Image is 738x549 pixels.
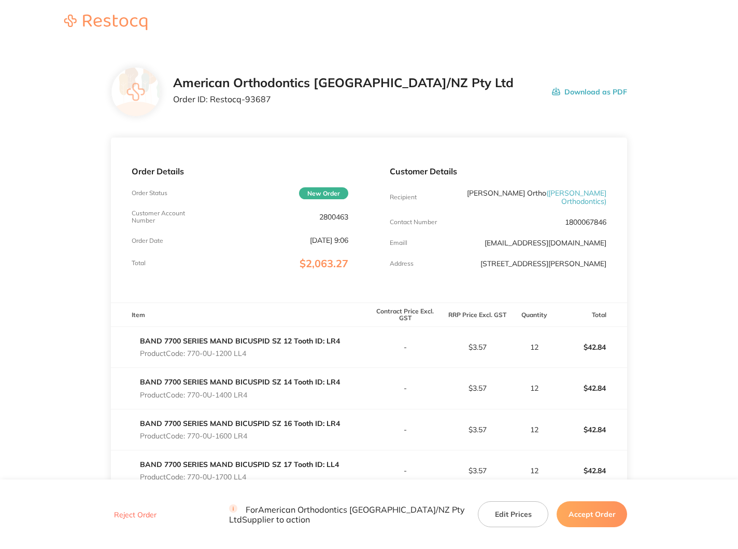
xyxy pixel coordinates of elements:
p: [DATE] 9:06 [310,236,348,244]
p: Address [390,260,414,267]
th: Quantity [514,303,555,327]
p: Product Code: 770-0U-1600 LR4 [140,432,340,440]
p: - [370,343,441,351]
th: Item [111,303,369,327]
p: 12 [514,343,555,351]
button: Accept Order [557,501,627,527]
p: Total [132,259,146,267]
span: $2,063.27 [300,257,348,270]
p: 12 [514,384,555,392]
a: BAND 7700 SERIES MAND BICUSPID SZ 17 Tooth ID: LL4 [140,460,339,469]
p: Order ID: Restocq- 93687 [173,94,514,104]
p: Order Details [132,167,348,176]
span: ( [PERSON_NAME] Orthodontics ) [546,188,606,206]
p: $3.57 [442,343,514,351]
p: $3.57 [442,384,514,392]
p: [PERSON_NAME] Ortho [462,189,606,205]
a: [EMAIL_ADDRESS][DOMAIN_NAME] [485,238,606,248]
p: $3.57 [442,426,514,434]
th: Total [555,303,628,327]
span: New Order [299,187,348,199]
a: BAND 7700 SERIES MAND BICUSPID SZ 12 Tooth ID: LR4 [140,336,340,346]
button: Edit Prices [478,501,548,527]
p: $3.57 [442,466,514,475]
p: $42.84 [556,417,627,442]
p: Product Code: 770-0U-1200 LL4 [140,349,340,358]
p: [STREET_ADDRESS][PERSON_NAME] [480,259,606,268]
p: Customer Account Number [132,210,204,224]
p: For American Orthodontics [GEOGRAPHIC_DATA]/NZ Pty Ltd Supplier to action [229,504,466,524]
th: Contract Price Excl. GST [369,303,442,327]
p: - [370,384,441,392]
p: 12 [514,466,555,475]
p: Emaill [390,239,407,246]
p: Recipient [390,194,417,201]
p: - [370,426,441,434]
p: Customer Details [390,167,606,176]
button: Download as PDF [552,76,627,108]
img: Restocq logo [54,15,158,30]
p: Contact Number [390,218,437,226]
p: Order Status [132,189,167,197]
a: Restocq logo [54,15,158,32]
p: 12 [514,426,555,434]
h2: American Orthodontics [GEOGRAPHIC_DATA]/NZ Pty Ltd [173,76,514,90]
p: 1800067846 [565,218,606,226]
a: BAND 7700 SERIES MAND BICUSPID SZ 16 Tooth ID: LR4 [140,419,340,428]
a: BAND 7700 SERIES MAND BICUSPID SZ 14 Tooth ID: LR4 [140,377,340,387]
p: Product Code: 770-0U-1700 LL4 [140,473,339,481]
p: - [370,466,441,475]
p: $42.84 [556,376,627,401]
p: 2800463 [319,213,348,221]
th: RRP Price Excl. GST [442,303,514,327]
p: $42.84 [556,458,627,483]
button: Reject Order [111,510,160,519]
p: Product Code: 770-0U-1400 LR4 [140,391,340,399]
p: Order Date [132,237,163,244]
p: $42.84 [556,335,627,360]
